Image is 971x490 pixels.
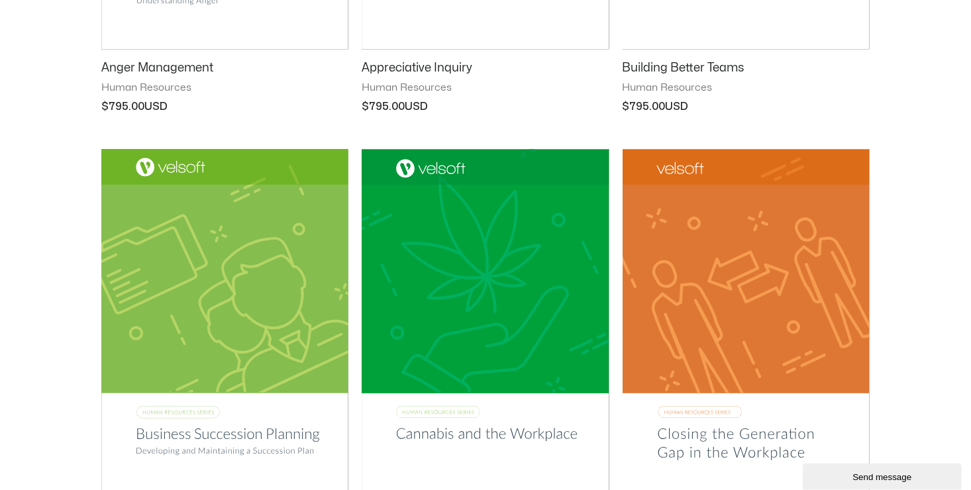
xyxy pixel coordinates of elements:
span: $ [623,101,630,112]
a: Anger Management [101,60,348,81]
h2: Appreciative Inquiry [362,60,609,75]
span: Human Resources [362,81,609,95]
span: Human Resources [623,81,870,95]
bdi: 795.00 [623,101,666,112]
bdi: 795.00 [101,101,144,112]
span: $ [362,101,369,112]
a: Appreciative Inquiry [362,60,609,81]
h2: Anger Management [101,60,348,75]
a: Building Better Teams [623,60,870,81]
span: Human Resources [101,81,348,95]
iframe: chat widget [803,461,964,490]
span: $ [101,101,109,112]
h2: Building Better Teams [623,60,870,75]
bdi: 795.00 [362,101,405,112]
